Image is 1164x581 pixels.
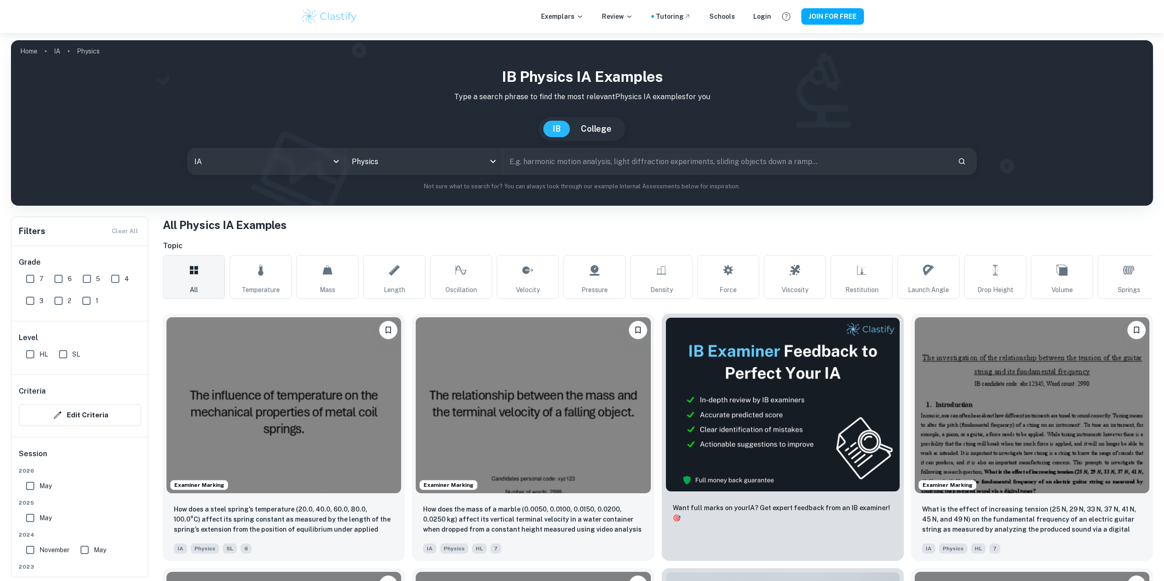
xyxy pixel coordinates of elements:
[541,11,584,21] p: Exemplars
[77,46,100,56] p: Physics
[908,285,949,295] span: Launch Angle
[19,563,141,571] span: 2023
[989,544,1000,554] span: 7
[300,7,359,26] img: Clastify logo
[954,154,970,169] button: Search
[241,544,252,554] span: 6
[423,504,643,535] p: How does the mass of a marble (0.0050, 0.0100, 0.0150, 0.0200, 0.0250 kg) affect its vertical ter...
[1118,285,1140,295] span: Springs
[516,285,540,295] span: Velocity
[922,544,935,554] span: IA
[922,504,1142,535] p: What is the effect of increasing tension (25 N, 29 N, 33 N, 37 N, 41 N, 45 N, and 49 N) on the fu...
[801,8,864,25] button: JOIN FOR FREE
[11,40,1153,206] img: profile cover
[673,503,893,523] p: Want full marks on your IA ? Get expert feedback from an IB examiner!
[19,499,141,507] span: 2025
[412,314,654,561] a: Examiner MarkingPlease log in to bookmark exemplarsHow does the mass of a marble (0.0050, 0.0100,...
[420,481,477,489] span: Examiner Marking
[384,285,405,295] span: Length
[39,296,43,306] span: 3
[94,545,106,555] span: May
[665,317,900,492] img: Thumbnail
[416,317,650,493] img: Physics IA example thumbnail: How does the mass of a marble (0.0050, 0
[423,544,436,554] span: IA
[163,314,405,561] a: Examiner MarkingPlease log in to bookmark exemplarsHow does a steel spring’s temperature (20.0, 4...
[490,544,501,554] span: 7
[911,314,1153,561] a: Examiner MarkingPlease log in to bookmark exemplarsWhat is the effect of increasing tension (25 N...
[54,45,60,58] a: IA
[163,240,1153,251] h6: Topic
[19,225,45,238] h6: Filters
[472,544,487,554] span: HL
[19,332,141,343] h6: Level
[68,274,72,284] span: 6
[977,285,1014,295] span: Drop Height
[163,217,1153,233] h1: All Physics IA Examples
[96,274,100,284] span: 5
[629,321,647,339] button: Please log in to bookmark exemplars
[174,504,394,535] p: How does a steel spring’s temperature (20.0, 40.0, 60.0, 80.0, 100.0°C) affect its spring constan...
[782,285,808,295] span: Viscosity
[19,531,141,539] span: 2024
[19,467,141,475] span: 2026
[39,349,48,359] span: HL
[188,149,345,174] div: IA
[174,544,187,554] span: IA
[191,544,219,554] span: Physics
[166,317,401,493] img: Physics IA example thumbnail: How does a steel spring’s temperature (2
[171,481,228,489] span: Examiner Marking
[656,11,691,21] a: Tutoring
[39,274,43,284] span: 7
[223,544,237,554] span: SL
[915,317,1149,493] img: Physics IA example thumbnail: What is the effect of increasing tension
[719,285,737,295] span: Force
[778,9,794,24] button: Help and Feedback
[39,513,52,523] span: May
[96,296,98,306] span: 1
[39,481,52,491] span: May
[543,121,570,137] button: IB
[18,91,1146,102] p: Type a search phrase to find the most relevant Physics IA examples for you
[320,285,335,295] span: Mass
[662,314,904,561] a: ThumbnailWant full marks on yourIA? Get expert feedback from an IB examiner!
[440,544,468,554] span: Physics
[1127,321,1146,339] button: Please log in to bookmark exemplars
[18,66,1146,88] h1: IB Physics IA examples
[190,285,198,295] span: All
[673,514,681,522] span: 🎯
[19,386,46,397] h6: Criteria
[19,448,141,467] h6: Session
[581,285,608,295] span: Pressure
[18,182,1146,191] p: Not sure what to search for? You can always look through our example Internal Assessments below f...
[753,11,771,21] a: Login
[19,257,141,268] h6: Grade
[919,481,976,489] span: Examiner Marking
[572,121,621,137] button: College
[445,285,477,295] span: Oscillation
[602,11,633,21] p: Review
[19,404,141,426] button: Edit Criteria
[971,544,986,554] span: HL
[487,155,499,168] button: Open
[845,285,879,295] span: Restitution
[241,285,280,295] span: Temperature
[709,11,735,21] a: Schools
[68,296,71,306] span: 2
[72,349,80,359] span: SL
[379,321,397,339] button: Please log in to bookmark exemplars
[939,544,967,554] span: Physics
[124,274,129,284] span: 4
[1051,285,1073,295] span: Volume
[650,285,673,295] span: Density
[20,45,38,58] a: Home
[39,545,70,555] span: November
[503,149,950,174] input: E.g. harmonic motion analysis, light diffraction experiments, sliding objects down a ramp...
